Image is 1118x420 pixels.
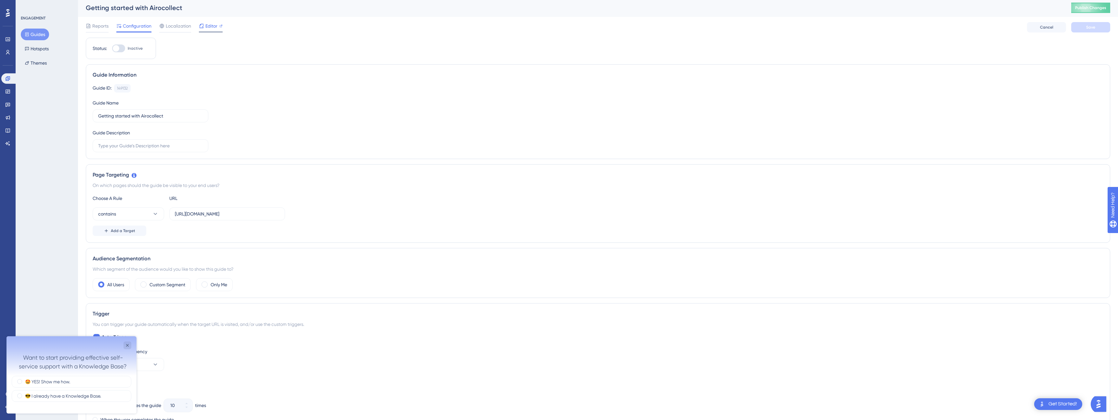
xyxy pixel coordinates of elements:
[93,348,1103,355] div: Set the Appear Frequency
[93,44,107,52] div: Status:
[6,336,136,414] iframe: UserGuiding Survey
[92,22,109,30] span: Reports
[1075,5,1106,10] span: Publish Changes
[211,281,227,289] label: Only Me
[166,22,191,30] span: Localization
[93,71,1103,79] div: Guide Information
[1034,398,1082,410] div: Open Get Started! checklist
[15,2,41,9] span: Need Help?
[93,265,1103,273] div: Which segment of the audience would you like to show this guide to?
[21,16,45,21] div: ENGAGEMENT
[102,333,128,341] span: Auto-Trigger
[1071,3,1110,13] button: Publish Changes
[93,171,1103,179] div: Page Targeting
[21,57,51,69] button: Themes
[1027,22,1066,32] button: Cancel
[1086,25,1095,30] span: Save
[123,22,151,30] span: Configuration
[21,43,53,55] button: Hotspots
[86,3,1055,12] div: Getting started with Airocollect
[175,210,279,217] input: yourwebsite.com/path
[93,181,1103,189] div: On which pages should the guide be visible to your end users?
[1040,25,1053,30] span: Cancel
[1048,401,1077,408] div: Get Started!
[98,210,116,218] span: contains
[149,281,185,289] label: Custom Segment
[93,194,164,202] div: Choose A Rule
[93,310,1103,318] div: Trigger
[93,99,119,107] div: Guide Name
[128,46,143,51] span: Inactive
[93,84,111,93] div: Guide ID:
[169,194,241,202] div: URL
[93,226,146,236] button: Add a Target
[1091,394,1110,414] iframe: UserGuiding AI Assistant Launcher
[98,142,203,149] input: Type your Guide’s Description here
[117,86,128,91] div: 149132
[93,129,130,137] div: Guide Description
[21,29,49,40] button: Guides
[205,22,217,30] span: Editor
[93,255,1103,263] div: Audience Segmentation
[1071,22,1110,32] button: Save
[107,281,124,289] label: All Users
[93,376,1103,384] div: Stop Trigger
[93,320,1103,328] div: You can trigger your guide automatically when the target URL is visited, and/or use the custom tr...
[1038,400,1046,408] img: launcher-image-alternative-text
[195,401,206,409] div: times
[93,207,164,220] button: contains
[111,228,135,233] span: Add a Target
[98,112,203,119] input: Type your Guide’s Name here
